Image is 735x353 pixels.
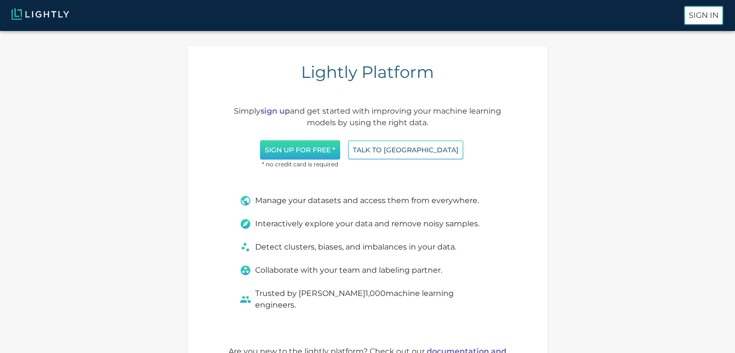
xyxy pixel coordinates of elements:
[260,106,290,116] a: sign up
[12,8,69,20] img: Lightly
[240,241,495,253] div: Detect clusters, biases, and imbalances in your data.
[301,62,434,82] h4: Lightly Platform
[260,160,340,169] span: * no credit card is required
[348,140,463,160] button: Talk to [GEOGRAPHIC_DATA]
[689,10,719,21] p: Sign In
[240,265,495,276] div: Collaborate with your team and labeling partner.
[240,288,495,311] div: Trusted by [PERSON_NAME] 1,000 machine learning engineers.
[260,145,340,154] a: Sign up for free *
[240,218,495,230] div: Interactively explore your data and remove noisy samples.
[684,6,723,25] button: Sign In
[240,195,495,206] div: Manage your datasets and access them from everywhere.
[260,140,340,160] button: Sign up for free *
[348,145,463,154] a: Talk to [GEOGRAPHIC_DATA]
[225,105,510,129] p: Simply and get started with improving your machine learning models by using the right data.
